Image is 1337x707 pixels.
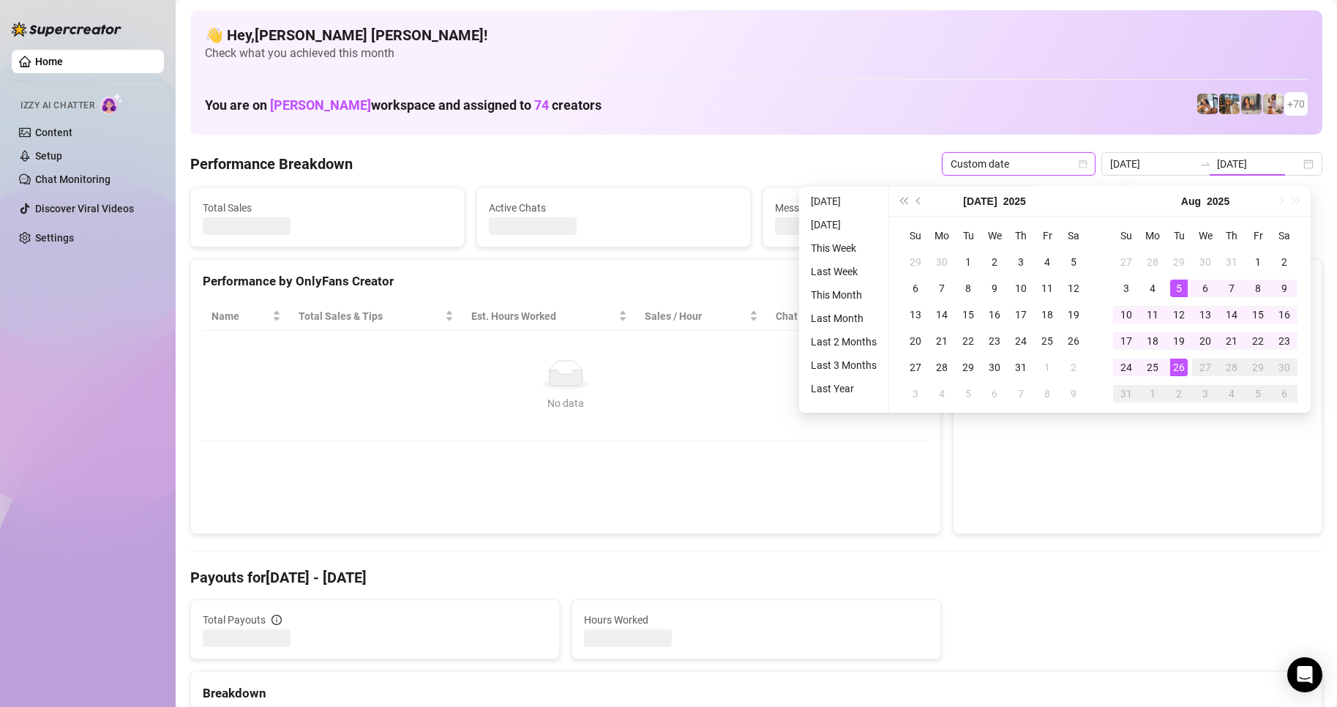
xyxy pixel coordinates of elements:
[636,302,768,331] th: Sales / Hour
[203,302,290,331] th: Name
[1199,158,1211,170] span: swap-right
[534,97,549,113] span: 74
[1219,94,1240,114] img: ash (@babyburberry)
[35,232,74,244] a: Settings
[190,154,353,174] h4: Performance Breakdown
[1197,94,1218,114] img: ildgaf (@ildgaff)
[767,302,929,331] th: Chat Conversion
[584,612,929,628] span: Hours Worked
[965,272,1310,291] div: Sales by OnlyFans Creator
[203,272,929,291] div: Performance by OnlyFans Creator
[776,308,908,324] span: Chat Conversion
[203,684,1310,703] div: Breakdown
[951,153,1087,175] span: Custom date
[211,308,269,324] span: Name
[645,308,747,324] span: Sales / Hour
[489,200,738,216] span: Active Chats
[35,56,63,67] a: Home
[35,150,62,162] a: Setup
[1079,160,1087,168] span: calendar
[1241,94,1262,114] img: Esmeralda (@esme_duhhh)
[12,22,121,37] img: logo-BBDzfeDw.svg
[775,200,1025,216] span: Messages Sent
[100,93,123,114] img: AI Chatter
[1263,94,1284,114] img: Mia (@sexcmia)
[205,25,1308,45] h4: 👋 Hey, [PERSON_NAME] [PERSON_NAME] !
[205,45,1308,61] span: Check what you achieved this month
[35,173,111,185] a: Chat Monitoring
[1199,158,1211,170] span: to
[203,612,266,628] span: Total Payouts
[471,308,615,324] div: Est. Hours Worked
[35,203,134,214] a: Discover Viral Videos
[1110,156,1194,172] input: Start date
[20,99,94,113] span: Izzy AI Chatter
[290,302,462,331] th: Total Sales & Tips
[217,395,914,411] div: No data
[270,97,371,113] span: [PERSON_NAME]
[203,200,452,216] span: Total Sales
[271,615,282,625] span: info-circle
[1287,657,1322,692] div: Open Intercom Messenger
[1217,156,1300,172] input: End date
[205,97,602,113] h1: You are on workspace and assigned to creators
[299,308,442,324] span: Total Sales & Tips
[190,567,1322,588] h4: Payouts for [DATE] - [DATE]
[1287,96,1305,112] span: + 70
[35,127,72,138] a: Content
